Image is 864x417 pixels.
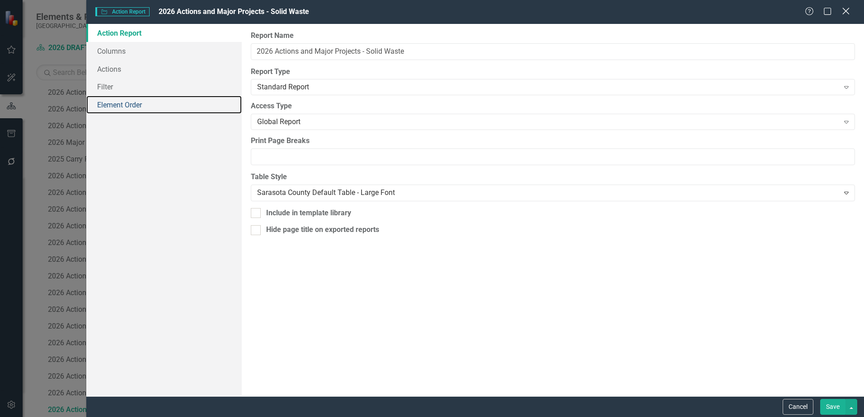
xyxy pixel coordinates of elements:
[251,101,855,111] label: Access Type
[86,78,242,96] a: Filter
[251,67,855,77] label: Report Type
[86,24,242,42] a: Action Report
[251,172,855,182] label: Table Style
[251,31,855,41] label: Report Name
[251,136,855,146] label: Print Page Breaks
[257,117,839,127] div: Global Report
[257,82,839,93] div: Standard Report
[266,208,351,218] div: Include in template library
[86,42,242,60] a: Columns
[159,7,309,16] span: 2026 Actions and Major Projects - Solid Waste
[86,60,242,78] a: Actions
[251,43,855,60] input: Report Name
[95,7,149,16] span: Action Report
[783,399,813,415] button: Cancel
[820,399,845,415] button: Save
[86,96,242,114] a: Element Order
[266,225,379,235] div: Hide page title on exported reports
